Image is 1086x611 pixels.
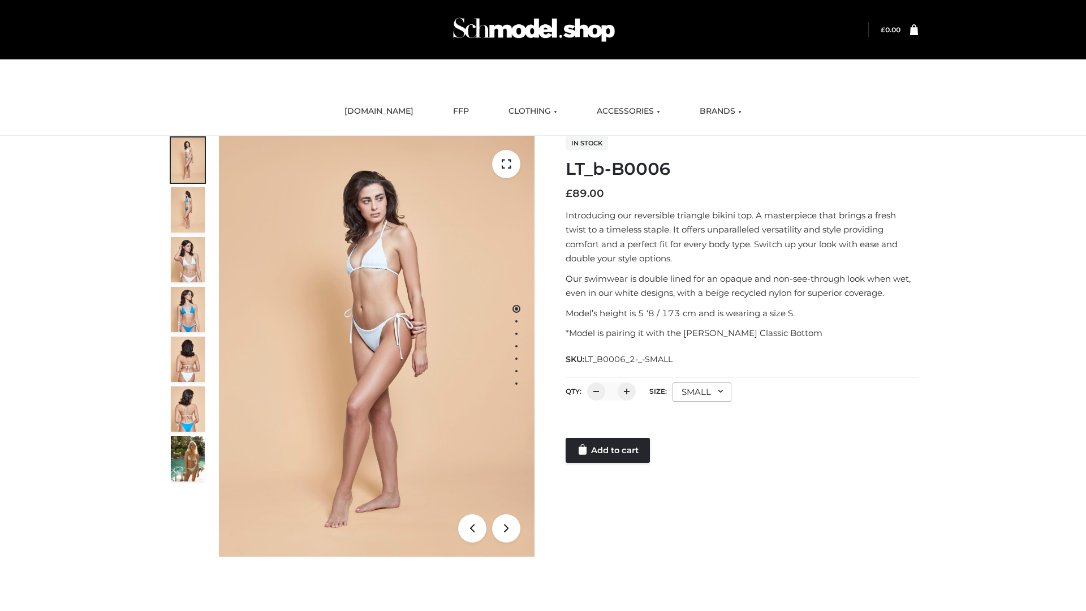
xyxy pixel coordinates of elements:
[445,99,477,124] a: FFP
[566,387,581,395] label: QTY:
[566,208,918,266] p: Introducing our reversible triangle bikini top. A masterpiece that brings a fresh twist to a time...
[881,25,900,34] bdi: 0.00
[566,352,674,366] span: SKU:
[881,25,900,34] a: £0.00
[171,137,205,183] img: ArielClassicBikiniTop_CloudNine_AzureSky_OW114ECO_1-scaled.jpg
[171,337,205,382] img: ArielClassicBikiniTop_CloudNine_AzureSky_OW114ECO_7-scaled.jpg
[588,99,669,124] a: ACCESSORIES
[566,159,918,179] h1: LT_b-B0006
[566,187,604,200] bdi: 89.00
[566,187,572,200] span: £
[566,136,608,150] span: In stock
[566,326,918,341] p: *Model is pairing it with the [PERSON_NAME] Classic Bottom
[171,237,205,282] img: ArielClassicBikiniTop_CloudNine_AzureSky_OW114ECO_3-scaled.jpg
[171,386,205,432] img: ArielClassicBikiniTop_CloudNine_AzureSky_OW114ECO_8-scaled.jpg
[673,382,731,402] div: SMALL
[881,25,885,34] span: £
[584,354,673,364] span: LT_B0006_2-_-SMALL
[449,7,619,52] img: Schmodel Admin 964
[649,387,667,395] label: Size:
[171,287,205,332] img: ArielClassicBikiniTop_CloudNine_AzureSky_OW114ECO_4-scaled.jpg
[171,436,205,481] img: Arieltop_CloudNine_AzureSky2.jpg
[500,99,566,124] a: CLOTHING
[171,187,205,233] img: ArielClassicBikiniTop_CloudNine_AzureSky_OW114ECO_2-scaled.jpg
[566,272,918,300] p: Our swimwear is double lined for an opaque and non-see-through look when wet, even in our white d...
[566,438,650,463] a: Add to cart
[219,136,535,557] img: ArielClassicBikiniTop_CloudNine_AzureSky_OW114ECO_1
[566,306,918,321] p: Model’s height is 5 ‘8 / 173 cm and is wearing a size S.
[336,99,422,124] a: [DOMAIN_NAME]
[691,99,750,124] a: BRANDS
